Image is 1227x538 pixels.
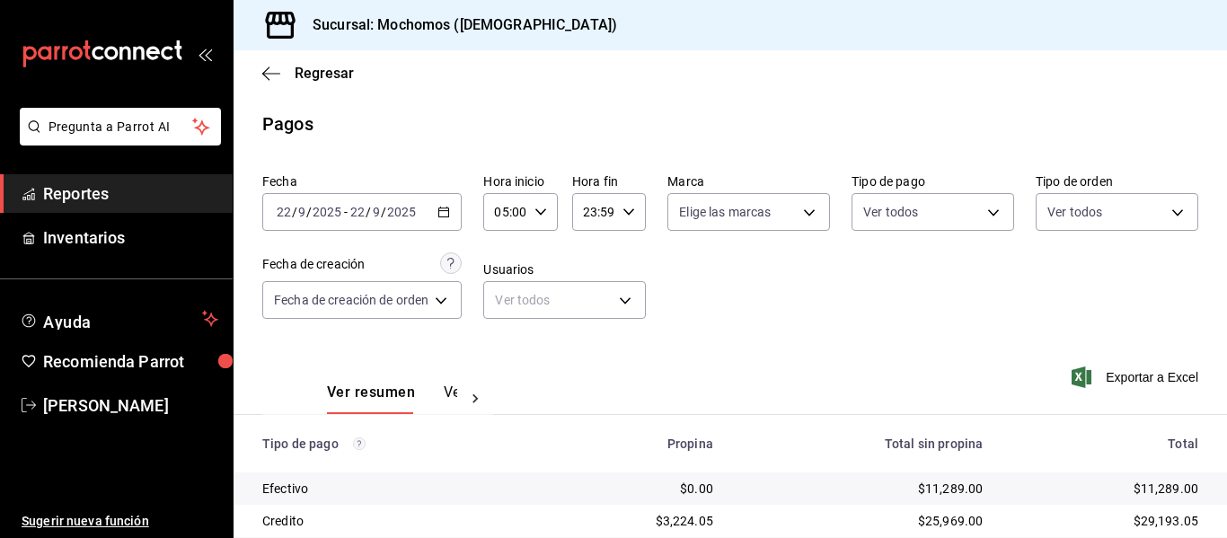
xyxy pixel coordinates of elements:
[852,175,1014,188] label: Tipo de pago
[20,108,221,146] button: Pregunta a Parrot AI
[43,225,218,250] span: Inventarios
[298,14,617,36] h3: Sucursal: Mochomos ([DEMOGRAPHIC_DATA])
[558,480,712,498] div: $0.00
[262,480,529,498] div: Efectivo
[344,205,348,219] span: -
[262,65,354,82] button: Regresar
[349,205,366,219] input: --
[372,205,381,219] input: --
[483,263,646,276] label: Usuarios
[49,118,193,137] span: Pregunta a Parrot AI
[353,437,366,450] svg: Los pagos realizados con Pay y otras terminales son montos brutos.
[667,175,830,188] label: Marca
[292,205,297,219] span: /
[198,47,212,61] button: open_drawer_menu
[742,480,983,498] div: $11,289.00
[381,205,386,219] span: /
[1075,366,1198,388] button: Exportar a Excel
[262,175,462,188] label: Fecha
[742,512,983,530] div: $25,969.00
[1011,512,1198,530] div: $29,193.05
[43,308,195,330] span: Ayuda
[679,203,771,221] span: Elige las marcas
[43,181,218,206] span: Reportes
[572,175,646,188] label: Hora fin
[13,130,221,149] a: Pregunta a Parrot AI
[558,512,712,530] div: $3,224.05
[312,205,342,219] input: ----
[262,255,365,274] div: Fecha de creación
[262,110,313,137] div: Pagos
[483,175,557,188] label: Hora inicio
[1047,203,1102,221] span: Ver todos
[386,205,417,219] input: ----
[43,393,218,418] span: [PERSON_NAME]
[1011,437,1198,451] div: Total
[295,65,354,82] span: Regresar
[327,384,415,414] button: Ver resumen
[262,437,529,451] div: Tipo de pago
[1011,480,1198,498] div: $11,289.00
[863,203,918,221] span: Ver todos
[444,384,511,414] button: Ver pagos
[297,205,306,219] input: --
[483,281,646,319] div: Ver todos
[558,437,712,451] div: Propina
[276,205,292,219] input: --
[366,205,371,219] span: /
[43,349,218,374] span: Recomienda Parrot
[262,512,529,530] div: Credito
[327,384,457,414] div: navigation tabs
[22,512,218,531] span: Sugerir nueva función
[742,437,983,451] div: Total sin propina
[1036,175,1198,188] label: Tipo de orden
[274,291,428,309] span: Fecha de creación de orden
[306,205,312,219] span: /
